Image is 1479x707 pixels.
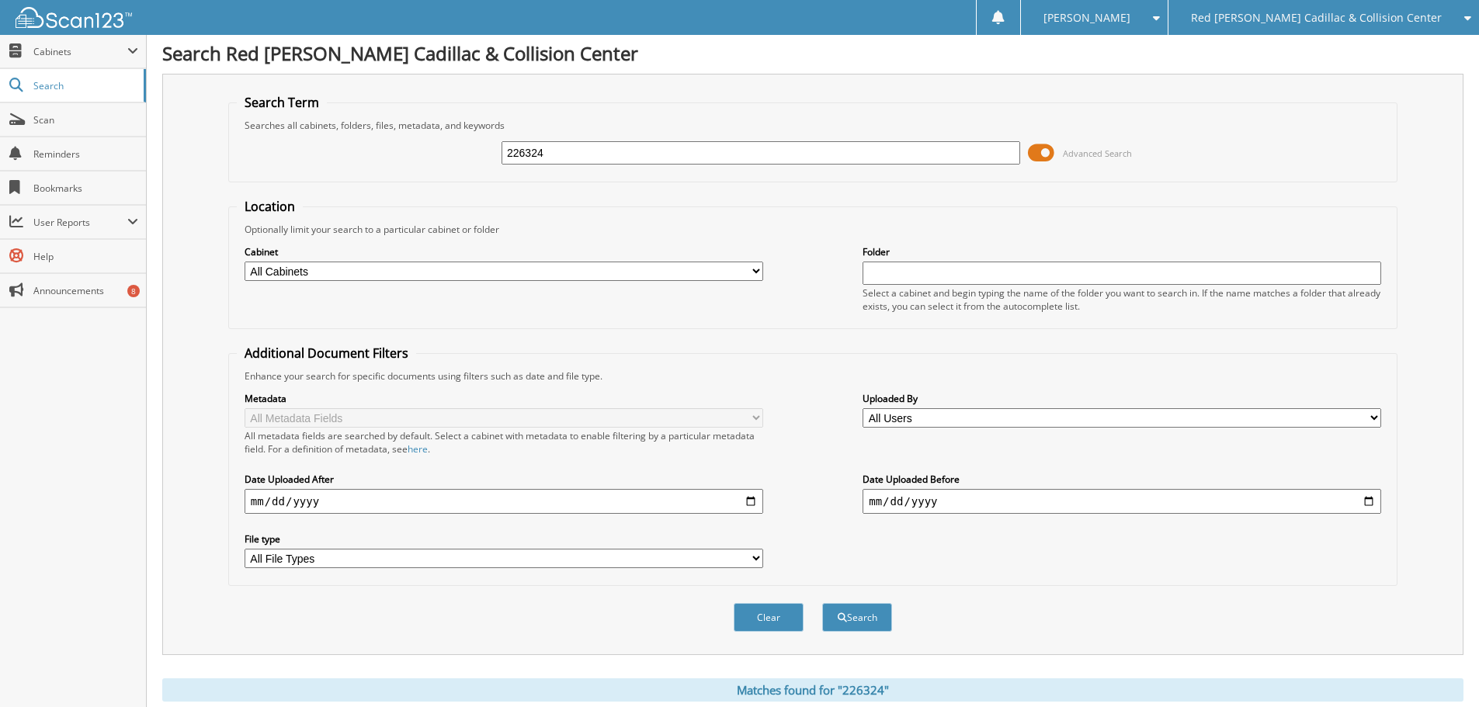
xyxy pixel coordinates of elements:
label: File type [245,532,763,546]
span: Announcements [33,284,138,297]
label: Folder [863,245,1381,258]
span: User Reports [33,216,127,229]
a: here [408,442,428,456]
span: Search [33,79,136,92]
input: end [863,489,1381,514]
label: Metadata [245,392,763,405]
div: Select a cabinet and begin typing the name of the folder you want to search in. If the name match... [863,286,1381,313]
span: Advanced Search [1063,147,1132,159]
legend: Search Term [237,94,327,111]
label: Uploaded By [863,392,1381,405]
input: start [245,489,763,514]
img: scan123-logo-white.svg [16,7,132,28]
button: Clear [734,603,804,632]
h1: Search Red [PERSON_NAME] Cadillac & Collision Center [162,40,1463,66]
span: Help [33,250,138,263]
label: Cabinet [245,245,763,258]
span: Red [PERSON_NAME] Cadillac & Collision Center [1191,13,1442,23]
button: Search [822,603,892,632]
div: All metadata fields are searched by default. Select a cabinet with metadata to enable filtering b... [245,429,763,456]
legend: Location [237,198,303,215]
div: Enhance your search for specific documents using filters such as date and file type. [237,369,1389,383]
label: Date Uploaded After [245,473,763,486]
div: Searches all cabinets, folders, files, metadata, and keywords [237,119,1389,132]
span: Reminders [33,147,138,161]
span: Cabinets [33,45,127,58]
iframe: Chat Widget [1401,632,1479,707]
div: 8 [127,285,140,297]
label: Date Uploaded Before [863,473,1381,486]
span: [PERSON_NAME] [1043,13,1130,23]
div: Matches found for "226324" [162,678,1463,702]
span: Scan [33,113,138,126]
legend: Additional Document Filters [237,345,416,362]
div: Optionally limit your search to a particular cabinet or folder [237,223,1389,236]
span: Bookmarks [33,182,138,195]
